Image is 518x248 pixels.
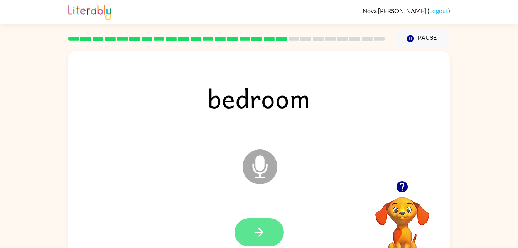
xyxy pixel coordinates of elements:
span: Nova [PERSON_NAME] [363,7,427,14]
img: Literably [68,3,111,20]
div: ( ) [363,7,450,14]
button: Pause [394,30,450,48]
span: bedroom [196,78,322,118]
a: Logout [429,7,448,14]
